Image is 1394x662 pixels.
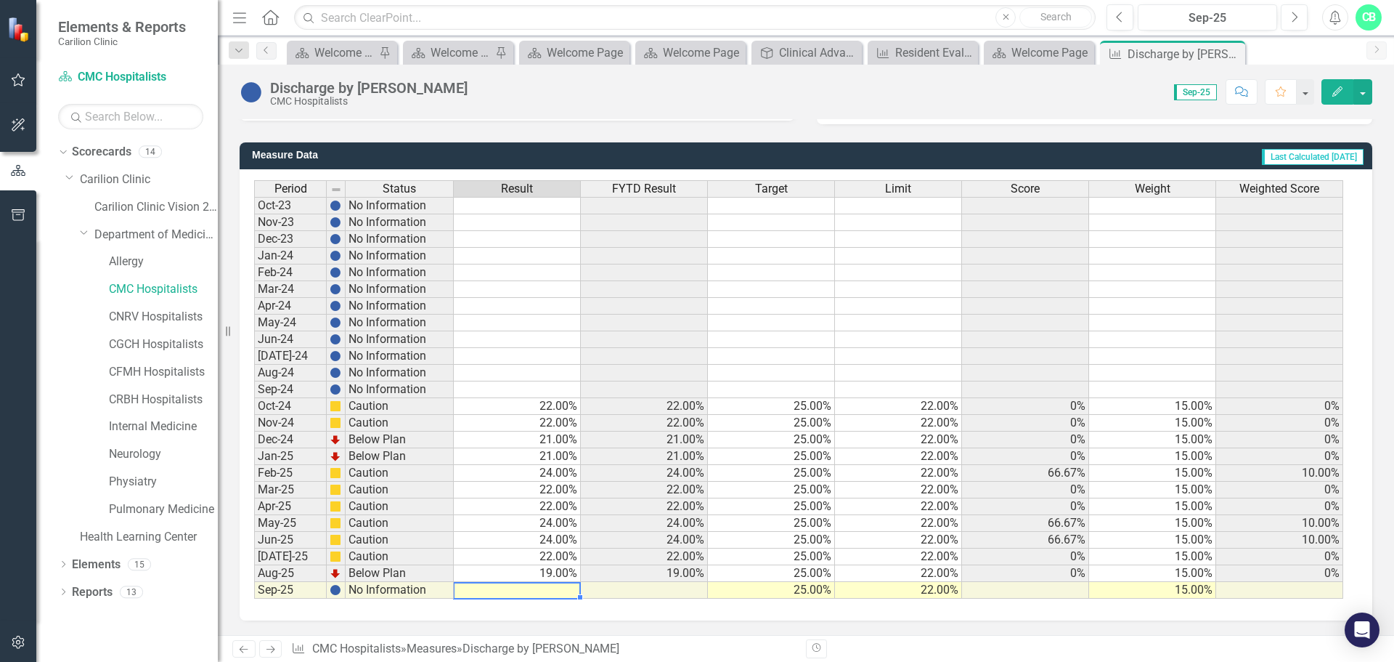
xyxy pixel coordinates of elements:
td: 22.00% [454,482,581,498]
td: 25.00% [708,482,835,498]
td: 10.00% [1216,515,1343,532]
img: BgCOk07PiH71IgAAAABJRU5ErkJggg== [330,367,341,379]
input: Search Below... [58,104,203,129]
img: cBAA0RP0Y6D5n+AAAAAElFTkSuQmCC [330,417,341,429]
span: Last Calculated [DATE] [1262,149,1364,165]
img: cBAA0RP0Y6D5n+AAAAAElFTkSuQmCC [330,400,341,412]
a: Carilion Clinic Vision 2025 Scorecard [94,199,218,216]
td: Dec-24 [254,432,327,448]
td: Apr-24 [254,298,327,315]
h3: Measure Data [252,150,687,161]
td: 22.00% [835,482,962,498]
td: 21.00% [581,432,708,448]
td: 10.00% [1216,532,1343,549]
td: May-24 [254,315,327,331]
td: Caution [346,515,454,532]
td: [DATE]-25 [254,549,327,565]
img: BgCOk07PiH71IgAAAABJRU5ErkJggg== [330,584,341,596]
td: Aug-25 [254,565,327,582]
span: Period [274,182,307,195]
td: 21.00% [454,448,581,465]
img: 8DAGhfEEPCf229AAAAAElFTkSuQmCC [330,184,342,195]
td: Caution [346,532,454,549]
td: 0% [1216,565,1343,582]
td: 15.00% [1089,415,1216,432]
td: 25.00% [708,415,835,432]
td: Dec-23 [254,231,327,248]
td: Feb-25 [254,465,327,482]
td: 24.00% [454,465,581,482]
span: Target [755,182,788,195]
td: 0% [962,448,1089,465]
div: Welcome Page [314,44,375,62]
img: BgCOk07PiH71IgAAAABJRU5ErkJggg== [330,334,341,345]
td: 15.00% [1089,565,1216,582]
td: May-25 [254,515,327,532]
td: 0% [962,565,1089,582]
td: 22.00% [581,398,708,415]
img: BgCOk07PiH71IgAAAABJRU5ErkJggg== [330,267,341,278]
td: 22.00% [454,398,581,415]
td: 24.00% [581,465,708,482]
td: Nov-23 [254,214,327,231]
td: 22.00% [835,582,962,599]
td: Caution [346,482,454,498]
td: 22.00% [835,415,962,432]
td: 15.00% [1089,498,1216,515]
td: Mar-24 [254,281,327,298]
a: Internal Medicine [109,419,218,435]
img: BgCOk07PiH71IgAAAABJRU5ErkJggg== [330,233,341,245]
td: 22.00% [835,432,962,448]
td: No Information [346,214,454,231]
div: Welcome Page [547,44,626,62]
img: ClearPoint Strategy [7,15,33,42]
td: No Information [346,248,454,265]
td: 0% [1216,398,1343,415]
td: 25.00% [708,565,835,582]
td: 22.00% [581,498,708,515]
td: 22.00% [581,549,708,565]
td: 15.00% [1089,515,1216,532]
td: No Information [346,197,454,214]
td: 10.00% [1216,465,1343,482]
td: Oct-23 [254,197,327,214]
td: Caution [346,465,454,482]
div: Resident Evaluations Summary [DATE] [895,44,974,62]
td: No Information [346,382,454,398]
img: TnMDeAgwAPMxUmUi88jYAAAAAElFTkSuQmCC [330,434,341,445]
td: Caution [346,398,454,415]
td: 0% [1216,498,1343,515]
td: 15.00% [1089,582,1216,599]
a: Neurology [109,446,218,463]
td: 22.00% [835,498,962,515]
a: CMC Hospitalists [58,69,203,86]
td: Nov-24 [254,415,327,432]
a: CFMH Hospitalists [109,364,218,381]
td: 0% [962,415,1089,432]
td: 21.00% [454,432,581,448]
a: Pulmonary Medicine [109,501,218,518]
div: Discharge by [PERSON_NAME] [462,642,619,655]
td: 25.00% [708,532,835,549]
a: Resident Evaluations Summary [DATE] [871,44,974,62]
span: Limit [885,182,911,195]
td: 0% [1216,448,1343,465]
small: Carilion Clinic [58,36,186,47]
a: Scorecards [72,144,131,161]
td: 0% [1216,549,1343,565]
a: Physiatry [109,474,218,491]
a: Reports [72,584,113,601]
a: CMC Hospitalists [109,281,218,298]
td: 15.00% [1089,482,1216,498]
td: 22.00% [835,448,962,465]
div: Clinical Advancement & Patient Safety [779,44,858,62]
div: 15 [128,558,151,570]
img: BgCOk07PiH71IgAAAABJRU5ErkJggg== [330,200,341,211]
td: 0% [962,549,1089,565]
td: 0% [962,498,1089,515]
td: 25.00% [708,465,835,482]
span: Status [383,182,416,195]
div: CB [1356,4,1382,31]
td: No Information [346,331,454,348]
div: 13 [120,586,143,598]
